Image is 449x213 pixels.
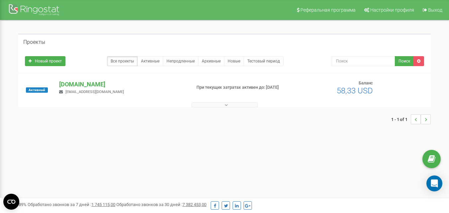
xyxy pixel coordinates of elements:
[426,175,442,191] div: Open Intercom Messenger
[359,80,373,85] span: Баланс
[59,80,185,89] p: [DOMAIN_NAME]
[391,114,411,124] span: 1 - 1 of 1
[198,56,224,66] a: Архивные
[116,202,206,207] span: Обработано звонков за 30 дней :
[3,194,19,210] button: Open CMP widget
[332,56,395,66] input: Поиск
[91,202,115,207] u: 1 745 115,00
[137,56,163,66] a: Активные
[224,56,244,66] a: Новые
[25,56,65,66] a: Новый проект
[300,7,356,13] span: Реферальная программа
[26,87,48,93] span: Активный
[337,86,373,95] span: 58,33 USD
[23,39,45,45] h5: Проекты
[28,202,115,207] span: Обработано звонков за 7 дней :
[65,90,124,94] span: [EMAIL_ADDRESS][DOMAIN_NAME]
[370,7,414,13] span: Настройки профиля
[244,56,283,66] a: Тестовый период
[107,56,138,66] a: Все проекты
[163,56,198,66] a: Непродленные
[196,84,289,91] p: При текущих затратах активен до: [DATE]
[182,202,206,207] u: 7 382 453,00
[428,7,442,13] span: Выход
[391,108,431,131] nav: ...
[395,56,414,66] button: Поиск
